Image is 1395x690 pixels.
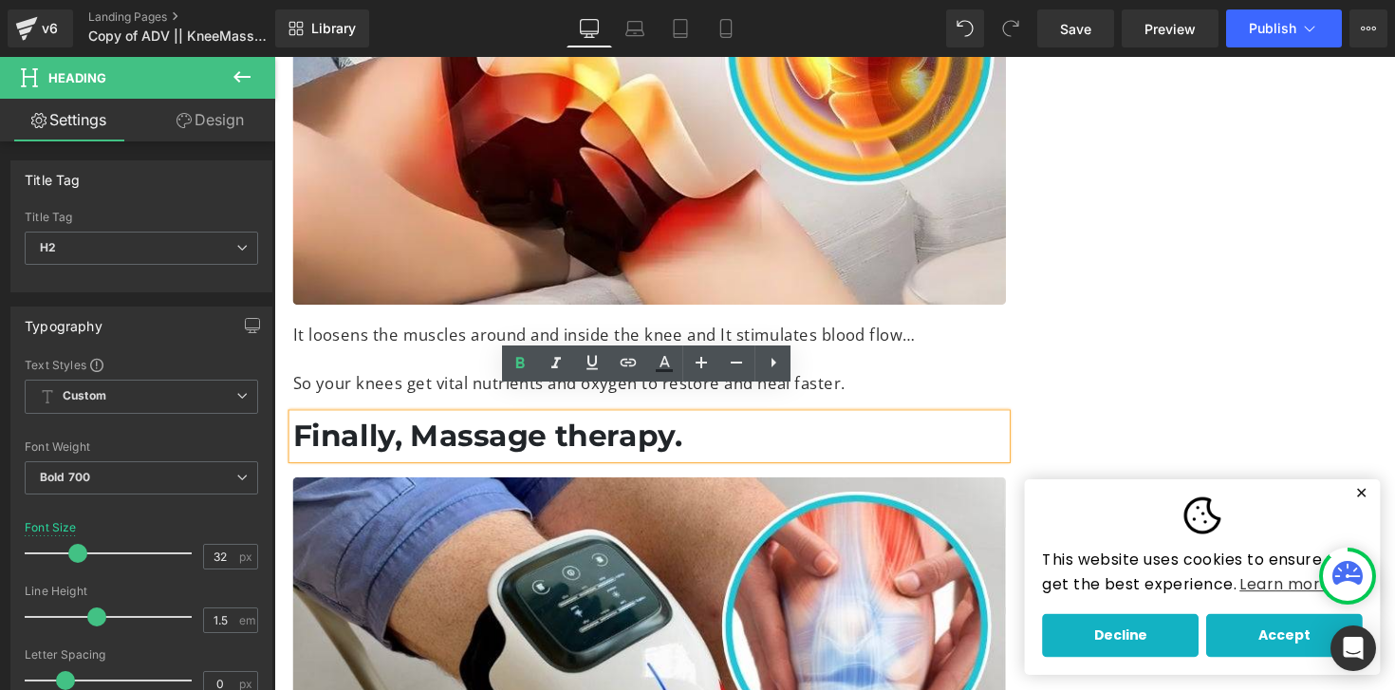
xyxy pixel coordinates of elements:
b: Custom [63,388,106,404]
span: This website uses cookies to ensure you get the best experience. [787,504,1115,555]
button: Publish [1226,9,1342,47]
a: Learn more [986,527,1085,555]
a: Laptop [612,9,658,47]
a: Preview [1122,9,1218,47]
a: Desktop [567,9,612,47]
div: Font Size [25,521,77,534]
div: Letter Spacing [25,648,258,662]
div: Title Tag [25,161,81,188]
button: More [1349,9,1387,47]
a: Mobile [703,9,749,47]
p: So your knees get vital nutrients and oxygen to restore and heal faster. [19,323,750,347]
button: dismiss cookie message [1102,440,1125,454]
span: em [239,614,255,626]
b: Bold 700 [40,470,90,484]
a: Landing Pages [88,9,307,25]
div: Typography [25,308,102,334]
div: Open Intercom Messenger [1330,625,1376,671]
span: px [239,678,255,690]
div: Text Styles [25,357,258,372]
button: Redo [992,9,1030,47]
span: Preview [1144,19,1196,39]
h2: Finally, Massage therapy. [19,366,750,412]
div: Font Weight [25,440,258,454]
div: Line Height [25,585,258,598]
a: New Library [275,9,369,47]
img: logo [932,451,970,489]
p: It loosens the muscles around and inside the knee and It stimulates blood flow… [19,273,750,298]
button: deny cookies [787,570,947,615]
a: v6 [8,9,73,47]
div: Title Tag [25,211,258,224]
b: H2 [40,240,56,254]
button: allow cookies [955,570,1115,615]
span: Save [1060,19,1091,39]
span: Heading [48,70,106,85]
button: Undo [946,9,984,47]
a: Tablet [658,9,703,47]
span: Publish [1249,21,1296,36]
a: Design [141,99,279,141]
span: Copy of ADV || KneeMassager-new || Klaviyo [88,28,270,44]
span: px [239,550,255,563]
span: Library [311,20,356,37]
div: v6 [38,16,62,41]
